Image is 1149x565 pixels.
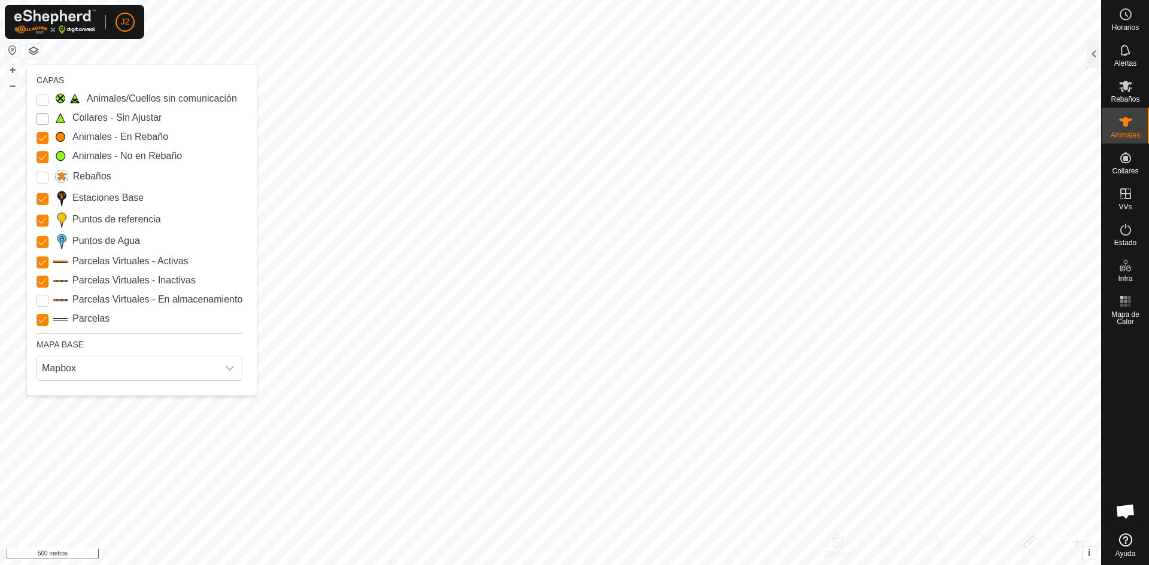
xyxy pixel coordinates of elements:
[37,75,64,85] font: CAPAS
[73,171,111,181] font: Rebaños
[72,294,242,304] font: Parcelas Virtuales - En almacenamiento
[37,340,84,349] font: MAPA BASE
[72,112,162,123] font: Collares - Sin Ajustar
[72,214,161,224] font: Puntos de referencia
[10,63,16,76] font: +
[5,78,20,93] button: –
[1111,95,1139,103] font: Rebaños
[14,10,96,34] img: Logotipo de Gallagher
[72,193,144,203] font: Estaciones Base
[72,151,182,161] font: Animales - No en Rebaño
[72,236,140,246] font: Puntos de Agua
[218,356,242,380] div: disparador desplegable
[5,43,20,57] button: Restablecer Mapa
[1111,131,1140,139] font: Animales
[26,44,41,58] button: Capas del Mapa
[489,551,558,559] font: Política de Privacidad
[5,63,20,77] button: +
[1102,529,1149,562] a: Ayuda
[1118,274,1132,283] font: Infra
[1108,493,1144,529] div: Chat abierto
[37,356,218,380] span: Mapbox
[1111,310,1139,326] font: Mapa de Calor
[121,17,130,26] font: J2
[572,551,612,559] font: Contáctenos
[1088,548,1090,558] font: i
[72,275,196,285] font: Parcelas Virtuales - Inactivas
[72,313,110,323] font: Parcelas
[572,549,612,560] a: Contáctenos
[1112,167,1138,175] font: Collares
[489,549,558,560] a: Política de Privacidad
[1118,203,1132,211] font: VVs
[1114,59,1136,68] font: Alertas
[1115,549,1136,558] font: Ayuda
[1083,546,1096,560] button: i
[10,79,16,91] font: –
[87,93,237,103] font: Animales/Cuellos sin comunicación
[72,256,189,266] font: Parcelas Virtuales - Activas
[72,132,168,142] font: Animales - En Rebaño
[1112,23,1139,32] font: Horarios
[42,363,76,373] font: Mapbox
[1114,239,1136,247] font: Estado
